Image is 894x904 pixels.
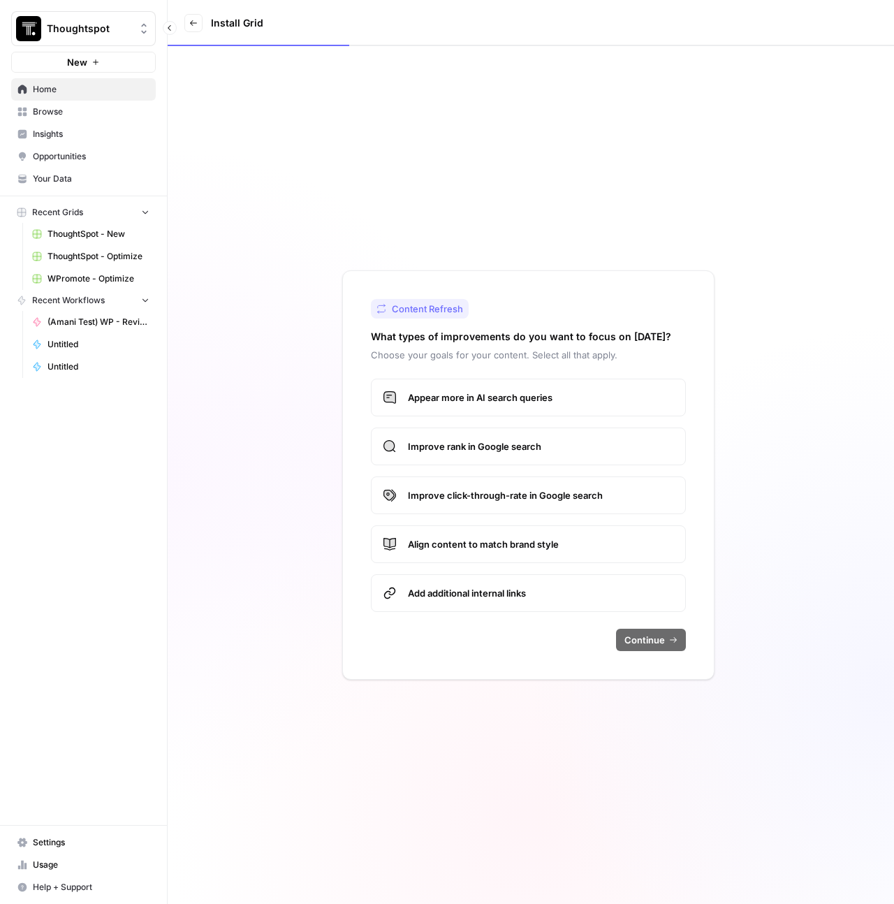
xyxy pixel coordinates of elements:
a: (Amani Test) WP - Review Optimized Article [26,311,156,333]
span: Settings [33,836,149,849]
button: New [11,52,156,73]
span: Continue [624,633,665,647]
h3: Install Grid [211,16,263,30]
span: Untitled [47,360,149,373]
span: Align content to match brand style [408,537,674,551]
span: Opportunities [33,150,149,163]
a: WPromote - Optimize [26,268,156,290]
p: Choose your goals for your content. Select all that apply. [371,348,686,362]
span: Appear more in AI search queries [408,391,674,404]
a: Untitled [26,356,156,378]
a: Your Data [11,168,156,190]
span: Untitled [47,338,149,351]
a: Settings [11,831,156,854]
a: Home [11,78,156,101]
span: Improve rank in Google search [408,439,674,453]
a: Insights [11,123,156,145]
span: Content Refresh [392,302,463,316]
span: New [67,55,87,69]
span: Add additional internal links [408,586,674,600]
span: Browse [33,105,149,118]
span: Your Data [33,173,149,185]
span: ThoughtSpot - Optimize [47,250,149,263]
button: Recent Grids [11,202,156,223]
a: ThoughtSpot - New [26,223,156,245]
button: Continue [616,629,686,651]
span: Recent Grids [32,206,83,219]
span: (Amani Test) WP - Review Optimized Article [47,316,149,328]
a: Usage [11,854,156,876]
button: Workspace: Thoughtspot [11,11,156,46]
a: ThoughtSpot - Optimize [26,245,156,268]
img: Thoughtspot Logo [16,16,41,41]
span: Improve click-through-rate in Google search [408,488,674,502]
button: Help + Support [11,876,156,898]
span: Home [33,83,149,96]
button: Recent Workflows [11,290,156,311]
a: Browse [11,101,156,123]
span: Usage [33,859,149,871]
a: Untitled [26,333,156,356]
h2: What types of improvements do you want to focus on [DATE]? [371,330,671,344]
span: Thoughtspot [47,22,131,36]
span: Recent Workflows [32,294,105,307]
span: Insights [33,128,149,140]
a: Opportunities [11,145,156,168]
span: Help + Support [33,881,149,894]
span: WPromote - Optimize [47,272,149,285]
span: ThoughtSpot - New [47,228,149,240]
